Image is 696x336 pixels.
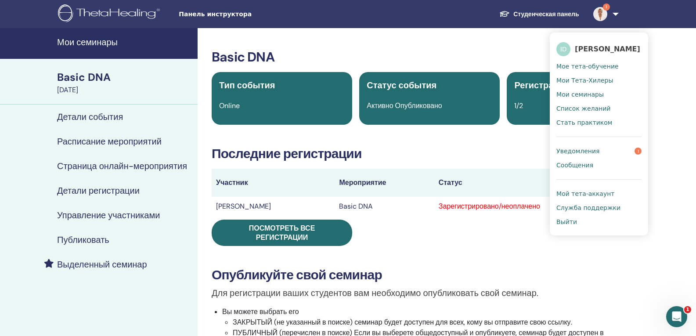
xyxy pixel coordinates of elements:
span: Мои Тета-Хилеры [556,76,613,84]
img: graduation-cap-white.svg [499,10,510,18]
h4: Публиковать [57,235,109,245]
span: 1/2 [514,101,523,110]
a: Выйти [556,215,642,229]
th: Участник [212,169,335,197]
span: Мое тета-обучение [556,62,619,70]
th: Мероприятие [335,169,434,197]
a: Basic DNA[DATE] [52,70,198,95]
span: Статус события [367,79,436,91]
a: Мои семинары [556,87,642,101]
a: Мои Тета-Хилеры [556,73,642,87]
a: ID[PERSON_NAME] [556,39,642,59]
span: Служба поддержки [556,204,620,212]
h4: Выделенный семинар [57,259,147,270]
span: Уведомления [556,147,599,155]
span: Выйти [556,218,577,226]
a: Мой тета-аккаунт [556,187,642,201]
a: Студенческая панель [492,6,586,22]
a: Мое тета-обучение [556,59,642,73]
img: default.jpg [593,7,607,21]
a: Посмотреть все регистрации [212,220,352,246]
span: Список желаний [556,105,610,112]
a: Стать практиком [556,116,642,130]
span: Регистрации [514,79,570,91]
div: Basic DNA [57,70,192,85]
span: 1 [603,4,610,11]
h4: Расписание мероприятий [57,136,162,147]
a: Список желаний [556,101,642,116]
span: ID [556,42,570,56]
span: 1 [635,148,642,155]
p: Для регистрации ваших студентов вам необходимо опубликовать свой семинар. [212,286,648,300]
span: Online [219,101,240,110]
h3: Опубликуйте свой семинар [212,267,648,283]
th: Статус [434,169,648,197]
span: Активно Опубликовано [367,101,442,110]
h4: Страница онлайн-мероприятия [57,161,187,171]
span: 1 [684,306,691,313]
div: [DATE] [57,85,192,95]
iframe: Intercom live chat [666,306,687,327]
span: Стать практиком [556,119,612,126]
span: [PERSON_NAME] [575,44,640,54]
h4: Мои семинары [57,37,192,47]
a: Служба поддержки [556,201,642,215]
li: ЗАКРЫТЫЙ (не указанный в поиске) семинар будет доступен для всех, кому вы отправите свою ссылку. [233,317,648,328]
h3: Basic DNA [212,49,648,65]
ul: 1 [550,33,648,235]
td: [PERSON_NAME] [212,197,335,216]
span: Мои семинары [556,90,604,98]
span: Панель инструктора [179,10,310,19]
h4: Детали события [57,112,123,122]
span: Мой тета-аккаунт [556,190,614,198]
div: Зарегистрировано/неоплачено [439,201,643,212]
img: logo.png [58,4,163,24]
h3: Последние регистрации [212,146,648,162]
span: Тип события [219,79,275,91]
h4: Детали регистрации [57,185,140,196]
a: Сообщения [556,158,642,172]
a: Уведомления1 [556,144,642,158]
h4: Управление участниками [57,210,160,220]
td: Basic DNA [335,197,434,216]
span: Посмотреть все регистрации [249,224,315,242]
span: Сообщения [556,161,593,169]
